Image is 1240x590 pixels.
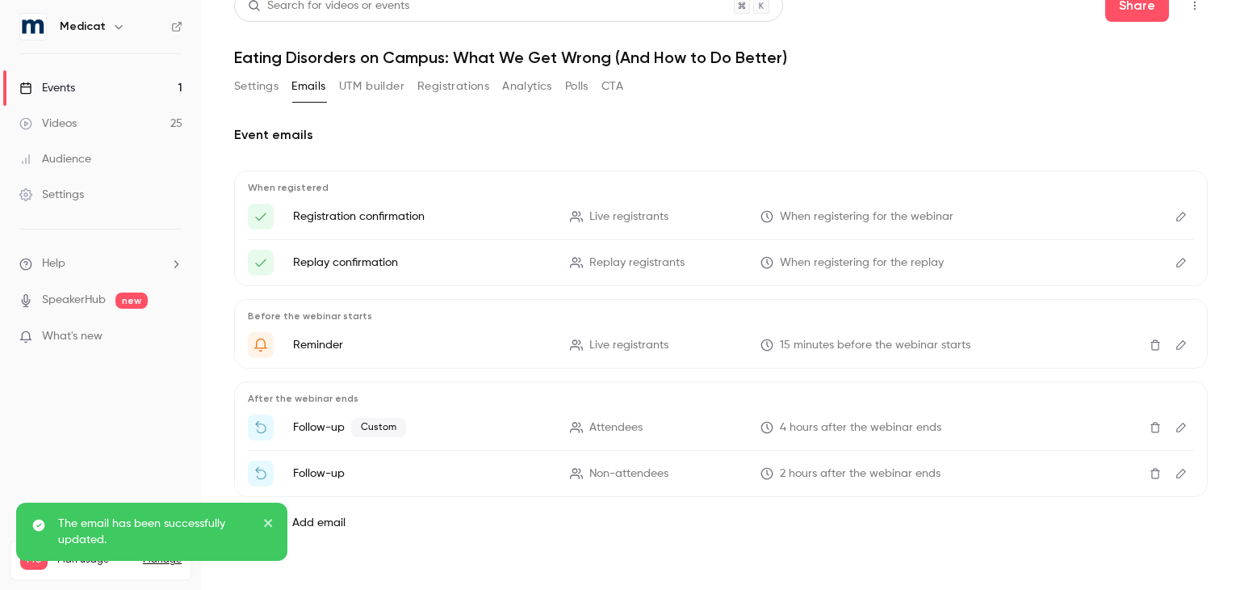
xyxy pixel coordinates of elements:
[601,74,623,99] button: CTA
[19,80,75,96] div: Events
[42,292,106,309] a: SpeakerHub
[589,419,643,436] span: Attendees
[248,415,1194,440] li: Thanks for attending our webinar, {{ registrant_first_name }}!
[20,14,46,40] img: Medicat
[42,328,103,345] span: What's new
[565,74,589,99] button: Polls
[589,337,668,354] span: Live registrants
[1168,250,1194,276] button: Edit
[1168,332,1194,358] button: Edit
[19,116,77,132] div: Videos
[502,74,552,99] button: Analytics
[248,332,1194,358] li: {{ event_name }} is about to begin!
[19,255,182,272] li: help-dropdown-opener
[417,74,489,99] button: Registrations
[248,392,1194,405] p: After the webinar ends
[780,466,940,483] span: 2 hours after the webinar ends
[248,181,1194,194] p: When registered
[292,515,346,531] label: Add email
[1142,415,1168,440] button: Delete
[248,461,1194,487] li: Missed out? Catch the webinar replay!
[42,255,65,272] span: Help
[19,151,91,167] div: Audience
[248,250,1194,276] li: Get Ready to Watch: {{ event_name }}
[1142,461,1168,487] button: Delete
[339,74,404,99] button: UTM builder
[780,337,970,354] span: 15 minutes before the webinar starts
[1168,204,1194,230] button: Edit
[1168,461,1194,487] button: Edit
[19,187,84,203] div: Settings
[234,74,279,99] button: Settings
[60,19,106,35] h6: Medicat
[248,310,1194,322] p: Before the webinar starts
[291,74,325,99] button: Emails
[780,419,941,436] span: 4 hours after the webinar ends
[1142,332,1168,358] button: Delete
[58,516,252,548] p: The email has been successfully updated.
[115,293,148,309] span: new
[351,418,406,437] span: Custom
[1168,415,1194,440] button: Edit
[589,466,668,483] span: Non-attendees
[293,418,551,437] p: Follow-up
[293,337,551,353] p: Reminder
[780,255,944,272] span: When registering for the replay
[234,48,1208,67] h1: Eating Disorders on Campus: What We Get Wrong (And How to Do Better)
[234,125,1208,145] h2: Event emails
[780,209,953,225] span: When registering for the webinar
[589,209,668,225] span: Live registrants
[248,204,1194,230] li: Registration Confirmation: {{ event_name }}
[293,466,551,482] p: Follow-up
[293,255,551,271] p: Replay confirmation
[263,516,274,535] button: close
[293,209,551,225] p: Registration confirmation
[589,255,685,272] span: Replay registrants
